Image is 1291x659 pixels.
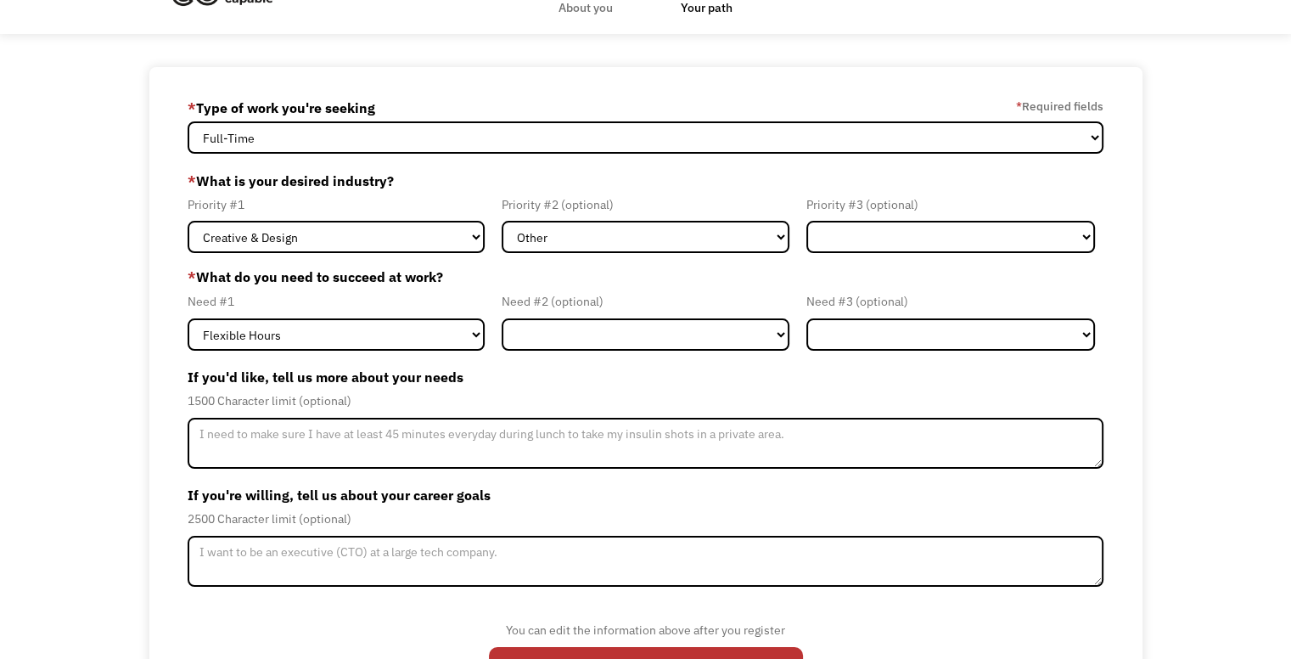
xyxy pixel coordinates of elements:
[188,363,1103,391] label: If you'd like, tell us more about your needs
[188,94,375,121] label: Type of work you're seeking
[489,620,803,640] div: You can edit the information above after you register
[188,267,1103,287] label: What do you need to succeed at work?
[188,509,1103,529] div: 2500 Character limit (optional)
[188,194,485,215] div: Priority #1
[188,167,1103,194] label: What is your desired industry?
[806,194,1095,215] div: Priority #3 (optional)
[188,391,1103,411] div: 1500 Character limit (optional)
[502,194,790,215] div: Priority #2 (optional)
[188,291,485,312] div: Need #1
[188,482,1103,509] label: If you're willing, tell us about your career goals
[502,291,790,312] div: Need #2 (optional)
[806,291,1095,312] div: Need #3 (optional)
[1016,96,1103,116] label: Required fields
